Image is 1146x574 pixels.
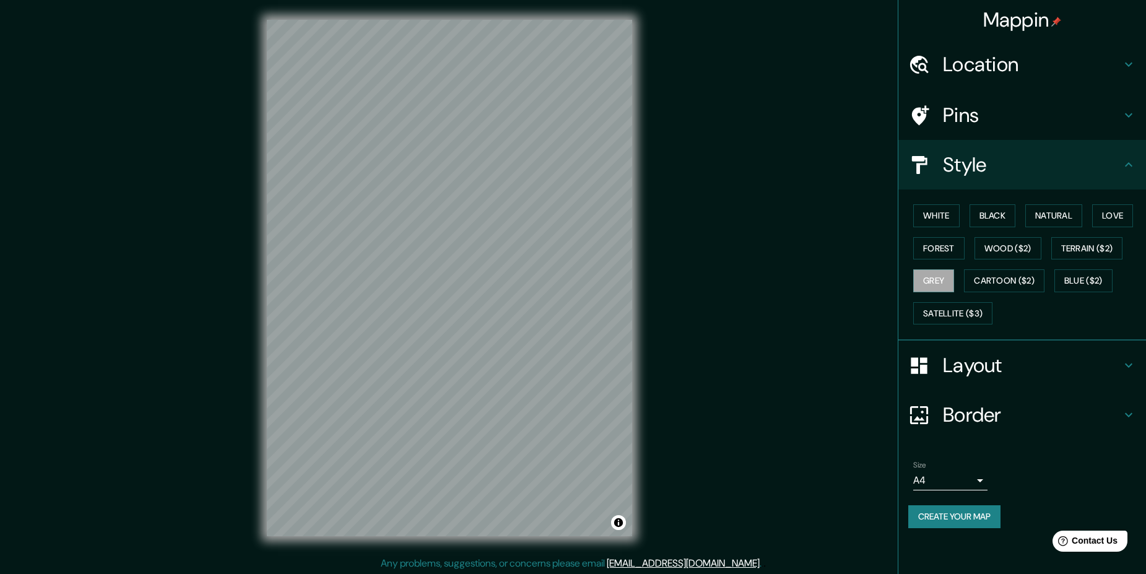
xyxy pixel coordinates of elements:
div: Border [898,390,1146,440]
button: Love [1092,204,1133,227]
h4: Pins [943,103,1121,128]
button: Terrain ($2) [1051,237,1123,260]
h4: Border [943,402,1121,427]
button: White [913,204,960,227]
h4: Style [943,152,1121,177]
button: Create your map [908,505,1001,528]
button: Natural [1025,204,1082,227]
div: Style [898,140,1146,189]
div: Layout [898,341,1146,390]
img: pin-icon.png [1051,17,1061,27]
button: Cartoon ($2) [964,269,1044,292]
div: Pins [898,90,1146,140]
button: Black [970,204,1016,227]
button: Blue ($2) [1054,269,1113,292]
button: Grey [913,269,954,292]
h4: Layout [943,353,1121,378]
div: . [762,556,763,571]
iframe: Help widget launcher [1036,526,1132,560]
h4: Mappin [983,7,1062,32]
button: Wood ($2) [975,237,1041,260]
canvas: Map [267,20,632,536]
label: Size [913,460,926,471]
button: Satellite ($3) [913,302,992,325]
div: A4 [913,471,988,490]
p: Any problems, suggestions, or concerns please email . [381,556,762,571]
h4: Location [943,52,1121,77]
div: Location [898,40,1146,89]
a: [EMAIL_ADDRESS][DOMAIN_NAME] [607,557,760,570]
button: Forest [913,237,965,260]
div: . [763,556,766,571]
button: Toggle attribution [611,515,626,530]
